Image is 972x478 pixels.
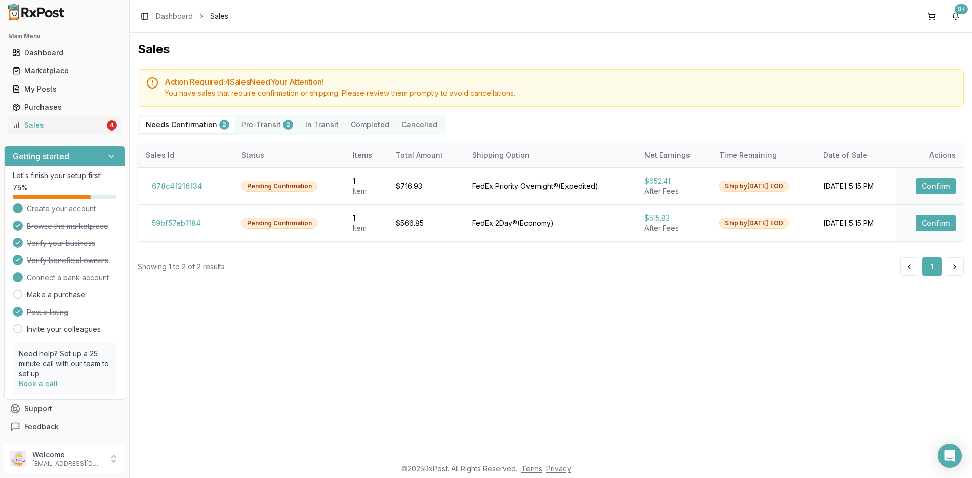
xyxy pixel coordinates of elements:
[27,255,108,266] span: Verify beneficial owners
[140,117,235,133] button: Needs Confirmation
[13,183,28,193] span: 75 %
[823,181,888,191] div: [DATE] 5:15 PM
[27,238,95,248] span: Verify your business
[4,63,125,79] button: Marketplace
[636,143,711,167] th: Net Earnings
[4,81,125,97] button: My Posts
[8,116,121,135] a: Sales4
[165,78,955,86] h5: Action Required: 4 Sale s Need Your Attention!
[19,379,58,388] a: Book a call
[235,117,299,133] button: Pre-Transit
[156,11,228,21] nav: breadcrumb
[4,418,125,436] button: Feedback
[922,257,942,276] button: 1
[27,273,109,283] span: Connect a bank account
[138,41,964,57] h1: Sales
[916,178,956,194] button: Confirm
[546,464,571,473] a: Privacy
[644,176,703,186] div: $652.41
[138,143,233,167] th: Sales Id
[353,176,380,186] div: 1
[32,460,103,468] p: [EMAIL_ADDRESS][DOMAIN_NAME]
[138,262,225,272] div: Showing 1 to 2 of 2 results
[464,143,636,167] th: Shipping Option
[4,45,125,61] button: Dashboard
[644,186,703,196] div: After Fees
[345,117,395,133] button: Completed
[938,444,962,468] div: Open Intercom Messenger
[345,143,388,167] th: Items
[165,88,955,98] div: You have sales that require confirmation or shipping. Please review them promptly to avoid cancel...
[24,422,59,432] span: Feedback
[815,143,896,167] th: Date of Sale
[823,218,888,228] div: [DATE] 5:15 PM
[955,4,968,14] div: 9+
[27,307,68,317] span: Post a listing
[12,84,117,94] div: My Posts
[32,450,103,460] p: Welcome
[8,62,121,80] a: Marketplace
[353,223,380,233] div: Item
[12,66,117,76] div: Marketplace
[19,349,110,379] p: Need help? Set up a 25 minute call with our team to set up.
[916,215,956,231] button: Confirm
[353,213,380,223] div: 1
[13,150,69,162] h3: Getting started
[283,120,293,130] div: 2
[396,218,456,228] div: $566.85
[146,215,207,231] button: 59bf57eb1184
[4,400,125,418] button: Support
[396,181,456,191] div: $716.93
[210,11,228,21] span: Sales
[896,143,964,167] th: Actions
[521,464,542,473] a: Terms
[241,181,317,192] div: Pending Confirmation
[27,221,108,231] span: Browse the marketplace
[12,48,117,58] div: Dashboard
[13,170,116,181] p: Let's finish your setup first!
[10,451,26,467] img: User avatar
[472,218,628,228] div: FedEx 2Day® ( Economy )
[107,120,117,131] div: 4
[719,181,789,192] div: Ship by [DATE] EOD
[8,44,121,62] a: Dashboard
[241,218,317,229] div: Pending Confirmation
[219,120,229,130] div: 2
[27,204,96,214] span: Create your account
[388,143,464,167] th: Total Amount
[8,98,121,116] a: Purchases
[146,178,209,194] button: 678c4f216f34
[719,218,789,229] div: Ship by [DATE] EOD
[8,32,121,40] h2: Main Menu
[4,117,125,134] button: Sales4
[8,80,121,98] a: My Posts
[711,143,815,167] th: Time Remaining
[644,213,703,223] div: $515.83
[27,324,101,334] a: Invite your colleagues
[12,120,105,131] div: Sales
[395,117,443,133] button: Cancelled
[299,117,345,133] button: In Transit
[12,102,117,112] div: Purchases
[4,99,125,115] button: Purchases
[644,223,703,233] div: After Fees
[233,143,345,167] th: Status
[353,186,380,196] div: Item
[27,290,85,300] a: Make a purchase
[948,8,964,24] button: 9+
[4,4,69,20] img: RxPost Logo
[472,181,628,191] div: FedEx Priority Overnight® ( Expedited )
[156,11,193,21] a: Dashboard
